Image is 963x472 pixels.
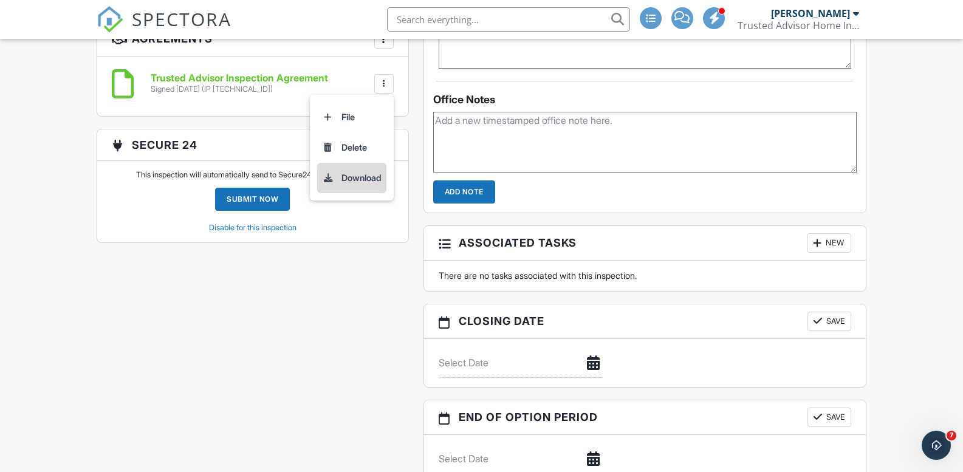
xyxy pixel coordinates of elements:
div: [PERSON_NAME] [771,7,850,19]
span: Associated Tasks [459,234,577,251]
div: New [807,233,851,253]
div: Trusted Advisor Home Inspections [738,19,859,32]
span: SPECTORA [132,6,231,32]
span: 7 [947,431,956,440]
span: Closing date [459,313,544,329]
input: Add Note [433,180,495,204]
div: There are no tasks associated with this inspection. [431,270,859,282]
a: Download [317,163,386,193]
iframe: Intercom live chat [922,431,951,460]
div: Signed [DATE] (IP [TECHNICAL_ID]) [151,84,328,94]
a: SPECTORA [97,16,231,42]
div: Office Notes [433,94,857,106]
a: Submit Now [215,188,290,211]
h3: Agreements [97,22,408,56]
a: Disable for this inspection [209,223,296,232]
a: Trusted Advisor Inspection Agreement Signed [DATE] (IP [TECHNICAL_ID]) [151,73,328,94]
span: End of Option Period [459,409,598,425]
button: Save [807,408,851,427]
h3: Secure 24 [97,129,408,161]
input: Select Date [439,348,602,378]
img: The Best Home Inspection Software - Spectora [97,6,123,33]
input: Search everything... [387,7,630,32]
a: Delete [317,132,386,163]
a: File [317,102,386,132]
p: This inspection will automatically send to Secure24 upon publishing. [136,170,369,180]
h6: Trusted Advisor Inspection Agreement [151,73,328,84]
button: Save [807,312,851,331]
